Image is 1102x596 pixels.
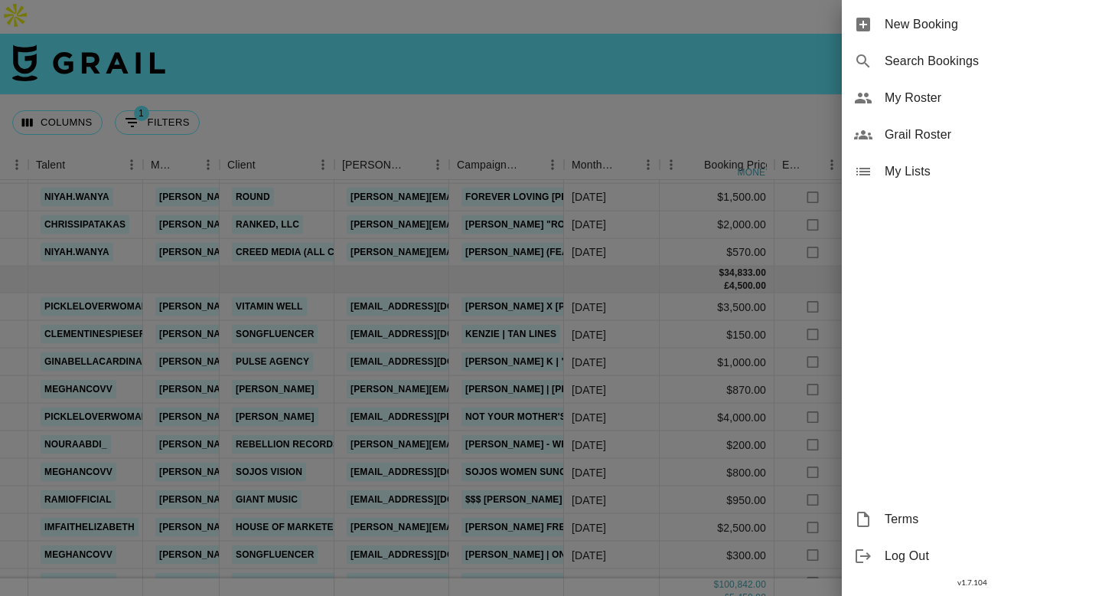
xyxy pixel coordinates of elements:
div: New Booking [842,6,1102,43]
span: Search Bookings [885,52,1090,70]
div: My Roster [842,80,1102,116]
span: My Lists [885,162,1090,181]
div: My Lists [842,153,1102,190]
div: v 1.7.104 [842,575,1102,591]
span: New Booking [885,15,1090,34]
div: Log Out [842,538,1102,575]
span: My Roster [885,89,1090,107]
div: Terms [842,501,1102,538]
div: Search Bookings [842,43,1102,80]
span: Log Out [885,547,1090,565]
span: Terms [885,510,1090,529]
span: Grail Roster [885,126,1090,144]
div: Grail Roster [842,116,1102,153]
